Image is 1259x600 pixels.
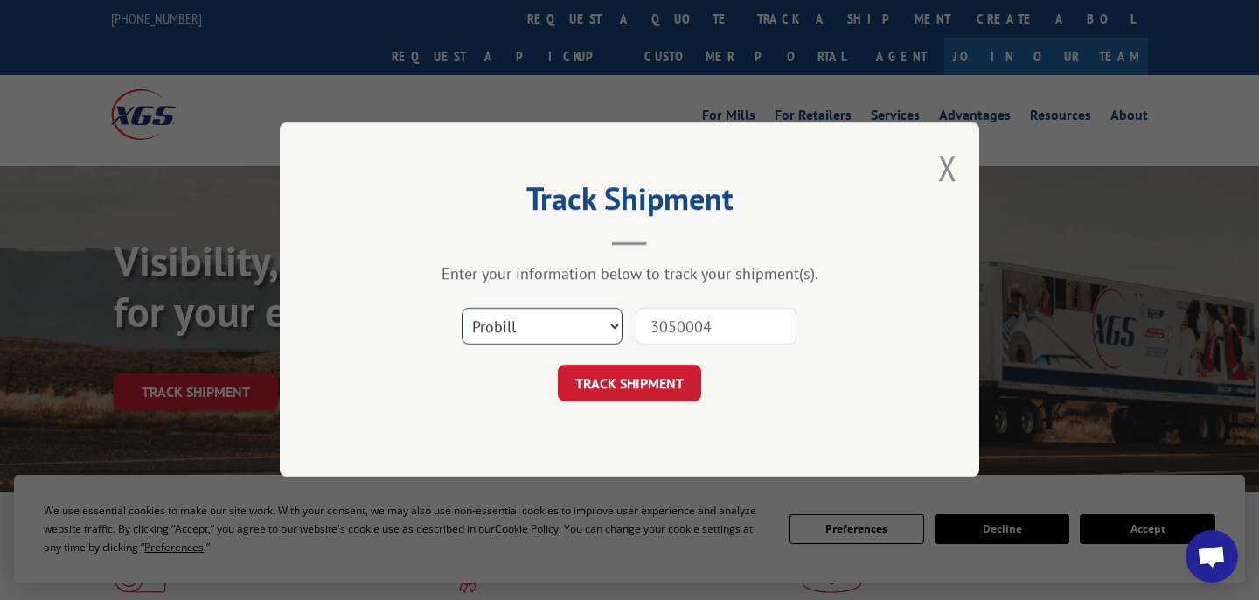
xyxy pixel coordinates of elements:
[1186,530,1238,583] div: Open chat
[636,309,796,345] input: Number(s)
[938,144,957,191] button: Close modal
[558,366,701,402] button: TRACK SHIPMENT
[367,186,892,220] h2: Track Shipment
[367,264,892,284] div: Enter your information below to track your shipment(s).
